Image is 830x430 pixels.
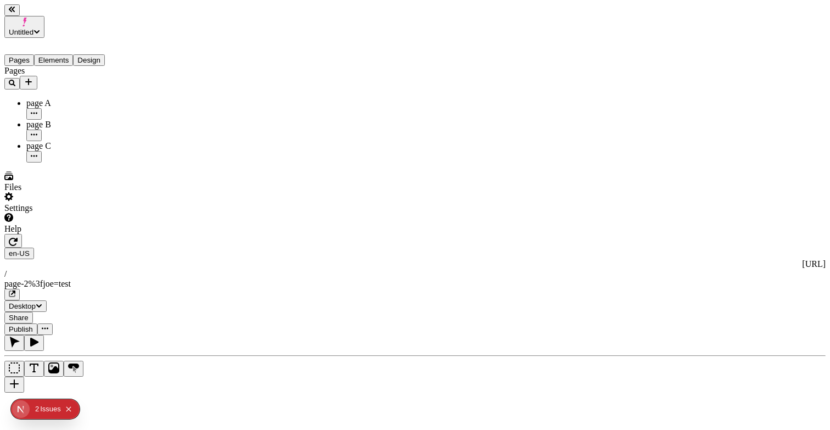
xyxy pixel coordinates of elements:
span: Desktop [9,302,36,310]
button: Button [64,361,83,377]
div: Files [4,182,136,192]
button: Text [24,361,44,377]
button: Untitled [4,16,44,38]
div: Help [4,224,136,234]
span: Untitled [9,28,33,36]
button: Share [4,312,33,323]
div: / [4,269,826,279]
button: Desktop [4,300,47,312]
div: Pages [4,66,136,76]
button: Image [44,361,64,377]
div: [URL] [4,259,826,269]
div: page C [26,141,136,151]
button: Publish [4,323,37,335]
button: Pages [4,54,34,66]
button: Open locale picker [4,248,34,259]
div: page-2%3fjoe=test [4,279,826,289]
button: Design [73,54,105,66]
div: Settings [4,203,136,213]
button: Add new [20,76,37,90]
span: Publish [9,325,33,333]
button: Elements [34,54,74,66]
button: Box [4,361,24,377]
span: en-US [9,249,30,258]
div: page B [26,120,136,130]
div: page A [26,98,136,108]
span: Share [9,314,29,322]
